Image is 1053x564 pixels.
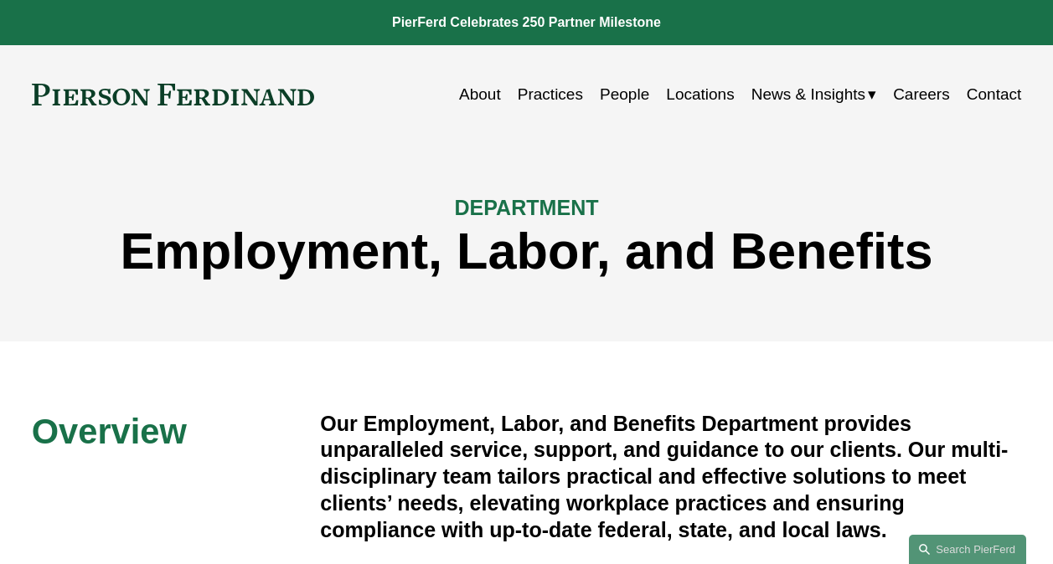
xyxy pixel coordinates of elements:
[751,79,876,110] a: folder dropdown
[320,411,1021,544] h4: Our Employment, Labor, and Benefits Department provides unparalleled service, support, and guidan...
[967,79,1021,110] a: Contact
[454,196,598,219] span: DEPARTMENT
[32,412,187,451] span: Overview
[751,80,865,109] span: News & Insights
[518,79,583,110] a: Practices
[600,79,649,110] a: People
[459,79,501,110] a: About
[893,79,950,110] a: Careers
[666,79,734,110] a: Locations
[909,535,1026,564] a: Search this site
[32,222,1022,280] h1: Employment, Labor, and Benefits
